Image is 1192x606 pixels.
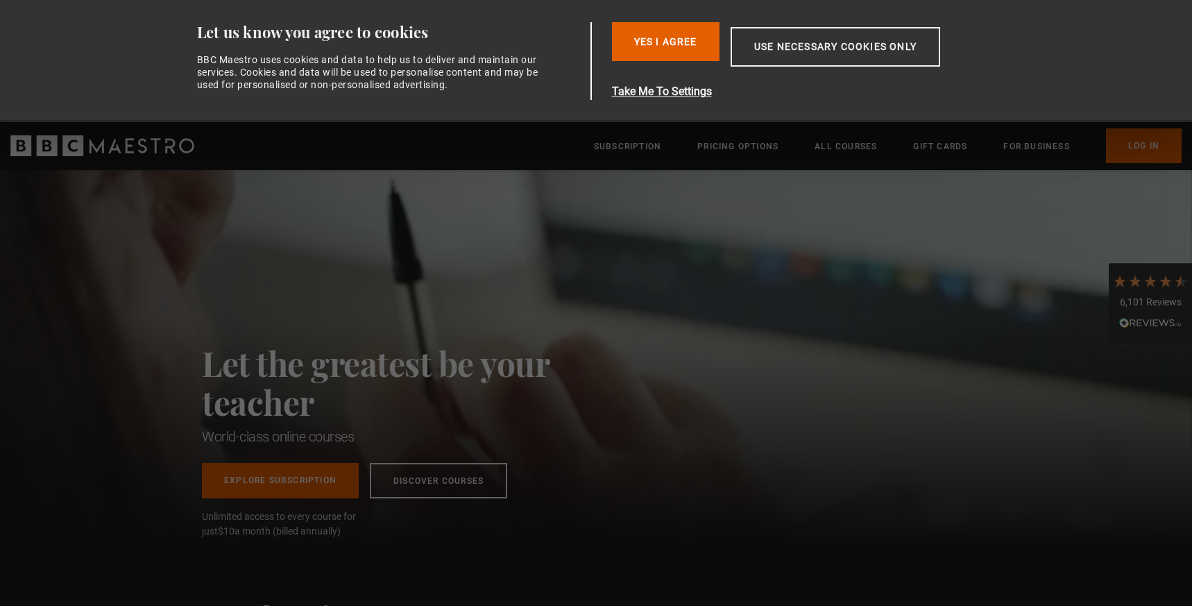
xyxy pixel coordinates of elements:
[1112,273,1189,289] div: 4.7 Stars
[913,140,967,153] a: Gift Cards
[202,344,611,421] h2: Let the greatest be your teacher
[1112,296,1189,310] div: 6,101 Reviews
[1003,140,1069,153] a: For business
[202,463,359,498] a: Explore Subscription
[1112,316,1189,333] div: Read All Reviews
[202,427,611,446] h1: World-class online courses
[10,135,194,156] svg: BBC Maestro
[731,27,940,67] button: Use necessary cookies only
[197,22,586,42] div: Let us know you agree to cookies
[697,140,778,153] a: Pricing Options
[202,510,389,539] span: Unlimited access to every course for just a month (billed annually)
[1109,263,1192,344] div: 6,101 ReviewsRead All Reviews
[594,128,1182,163] nav: Primary
[1119,318,1182,328] img: REVIEWS.io
[370,463,507,498] a: Discover Courses
[815,140,877,153] a: All Courses
[594,140,661,153] a: Subscription
[612,22,720,61] button: Yes I Agree
[612,83,1006,100] button: Take Me To Settings
[197,53,547,92] div: BBC Maestro uses cookies and data to help us to deliver and maintain our services. Cookies and da...
[218,525,235,537] span: $10
[1106,128,1182,163] a: Log In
